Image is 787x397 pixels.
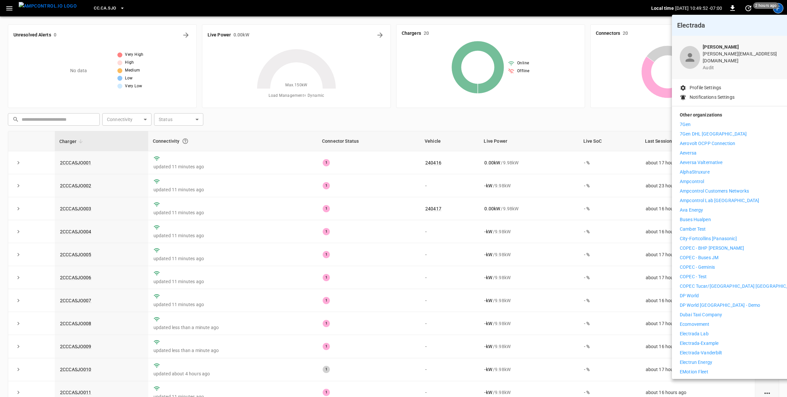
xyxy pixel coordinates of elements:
[680,245,744,252] p: COPEC - BHP [PERSON_NAME]
[680,359,712,366] p: Electrun Energy
[690,84,721,91] p: Profile Settings
[680,340,718,347] p: Electrada-Example
[680,226,706,233] p: Camber Test
[680,378,694,385] p: EV Net
[680,131,747,137] p: 7Gen DHL [GEOGRAPHIC_DATA]
[703,44,739,50] b: [PERSON_NAME]
[680,140,735,147] p: Aerovolt OCPP Connection
[680,216,711,223] p: Buses Hualpen
[680,273,707,280] p: COPEC - Test
[680,368,708,375] p: eMotion Fleet
[680,264,715,271] p: COPEC - Geminis
[680,150,696,157] p: Aeversa
[680,178,704,185] p: Ampcontrol
[680,302,760,309] p: DP World [GEOGRAPHIC_DATA] - Demo
[680,207,703,214] p: Ava Energy
[680,235,737,242] p: City-Fortcollins [Panasonic]
[680,330,709,337] p: Electrada Lab
[680,311,722,318] p: Dubai Taxi Company
[680,159,723,166] p: Aeversa Valternative
[680,188,749,195] p: Ampcontrol Customers Networks
[680,292,699,299] p: DP World
[680,121,691,128] p: 7Gen
[680,169,710,176] p: AlphaStruxure
[680,349,722,356] p: Electrada-Vanderbilt
[680,254,718,261] p: COPEC - Buses JM
[690,94,735,101] p: Notifications Settings
[680,197,759,204] p: Ampcontrol Lab [GEOGRAPHIC_DATA]
[680,46,700,69] div: profile-icon
[680,321,709,328] p: ecomovement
